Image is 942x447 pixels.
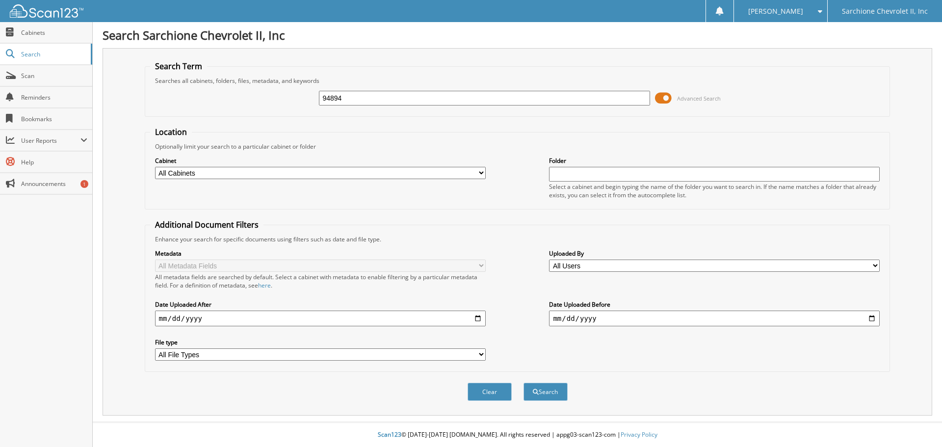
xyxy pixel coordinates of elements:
button: Clear [468,383,512,401]
div: All metadata fields are searched by default. Select a cabinet with metadata to enable filtering b... [155,273,486,289]
div: Searches all cabinets, folders, files, metadata, and keywords [150,77,885,85]
h1: Search Sarchione Chevrolet II, Inc [103,27,932,43]
div: © [DATE]-[DATE] [DOMAIN_NAME]. All rights reserved | appg03-scan123-com | [93,423,942,447]
label: Uploaded By [549,249,880,258]
legend: Additional Document Filters [150,219,263,230]
span: Advanced Search [677,95,721,102]
legend: Location [150,127,192,137]
a: here [258,281,271,289]
span: Scan123 [378,430,401,439]
span: Reminders [21,93,87,102]
div: 1 [80,180,88,188]
legend: Search Term [150,61,207,72]
span: Scan [21,72,87,80]
a: Privacy Policy [621,430,657,439]
span: Announcements [21,180,87,188]
span: [PERSON_NAME] [748,8,803,14]
img: scan123-logo-white.svg [10,4,83,18]
button: Search [523,383,568,401]
input: start [155,311,486,326]
span: Help [21,158,87,166]
span: Search [21,50,86,58]
input: end [549,311,880,326]
span: Bookmarks [21,115,87,123]
span: Sarchione Chevrolet II, Inc [842,8,928,14]
div: Select a cabinet and begin typing the name of the folder you want to search in. If the name match... [549,183,880,199]
label: Cabinet [155,157,486,165]
span: User Reports [21,136,80,145]
label: Date Uploaded Before [549,300,880,309]
label: Folder [549,157,880,165]
label: Date Uploaded After [155,300,486,309]
label: Metadata [155,249,486,258]
div: Enhance your search for specific documents using filters such as date and file type. [150,235,885,243]
div: Optionally limit your search to a particular cabinet or folder [150,142,885,151]
span: Cabinets [21,28,87,37]
label: File type [155,338,486,346]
